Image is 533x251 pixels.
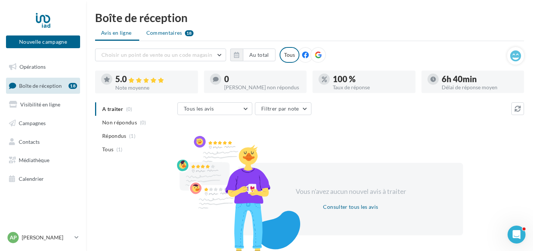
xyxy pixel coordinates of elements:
div: Note moyenne [115,85,192,90]
span: Médiathèque [19,157,49,163]
div: 6h 40min [442,75,518,83]
div: 18 [68,83,77,89]
a: Contacts [4,134,82,150]
a: Calendrier [4,171,82,187]
a: Visibilité en ligne [4,97,82,112]
div: 5.0 [115,75,192,84]
span: Tous les avis [184,105,214,112]
a: Boîte de réception18 [4,78,82,94]
span: AP [10,234,17,241]
button: Choisir un point de vente ou un code magasin [95,49,226,61]
iframe: Intercom live chat [508,226,526,244]
div: Boîte de réception [95,12,524,23]
a: Médiathèque [4,152,82,168]
span: Choisir un point de vente ou un code magasin [101,52,212,58]
button: Nouvelle campagne [6,35,80,48]
button: Au total [230,49,275,61]
div: 18 [185,30,194,36]
span: Commentaires [146,29,182,37]
div: Taux de réponse [333,85,409,90]
div: Vous n'avez aucun nouvel avis à traiter [286,187,415,196]
span: Boîte de réception [19,82,62,89]
button: Tous les avis [177,102,252,115]
span: (0) [140,120,146,125]
div: 100 % [333,75,409,83]
button: Consulter tous les avis [320,202,381,211]
div: [PERSON_NAME] non répondus [224,85,301,90]
span: Répondus [102,132,127,140]
span: (1) [116,146,123,152]
span: Opérations [19,63,46,70]
span: Non répondus [102,119,137,126]
a: Opérations [4,59,82,75]
div: Délai de réponse moyen [442,85,518,90]
span: Contacts [19,138,40,145]
div: 0 [224,75,301,83]
div: Tous [280,47,299,63]
a: Campagnes [4,115,82,131]
p: [PERSON_NAME] [22,234,71,241]
button: Filtrer par note [255,102,311,115]
button: Au total [243,49,275,61]
span: Campagnes [19,120,46,126]
a: AP [PERSON_NAME] [6,230,80,245]
span: Tous [102,146,113,153]
span: Visibilité en ligne [20,101,60,108]
span: Calendrier [19,176,44,182]
span: (1) [129,133,135,139]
